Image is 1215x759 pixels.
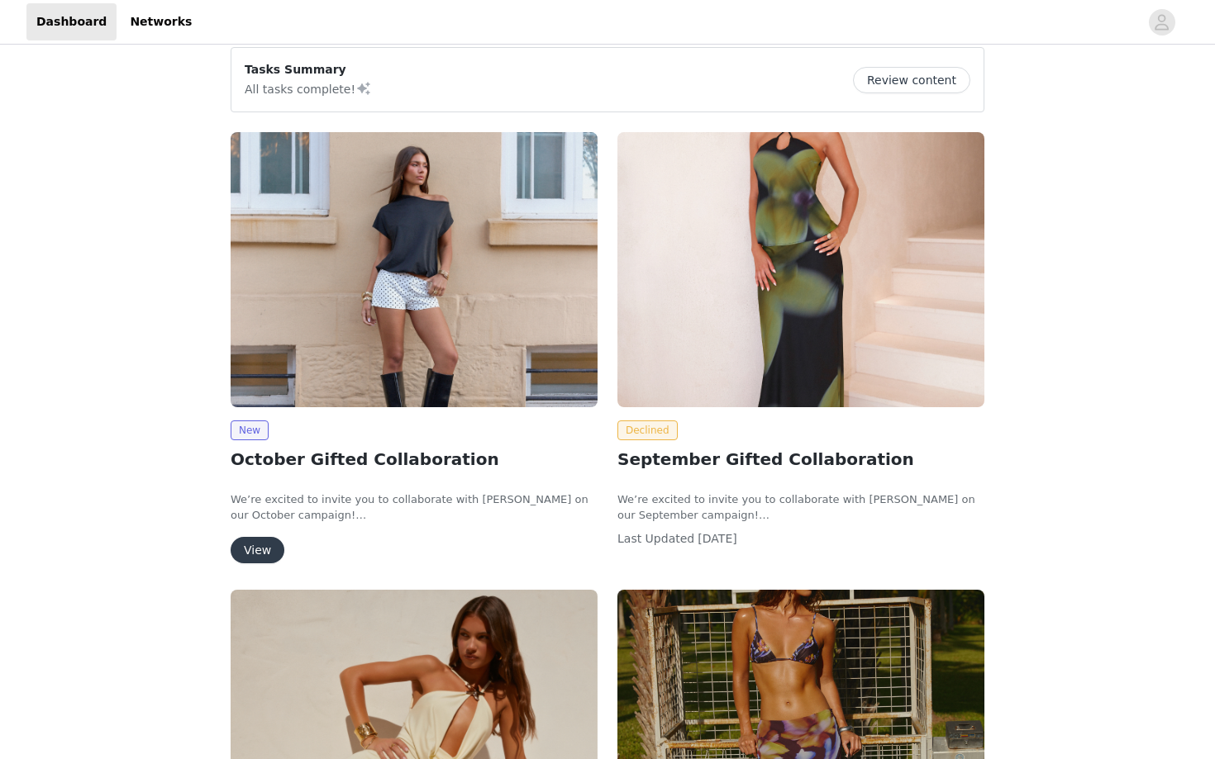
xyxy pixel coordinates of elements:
a: View [231,544,284,557]
p: We’re excited to invite you to collaborate with [PERSON_NAME] on our October campaign! [231,491,598,524]
a: Networks [120,3,202,40]
p: We’re excited to invite you to collaborate with [PERSON_NAME] on our September campaign! [617,491,984,524]
h2: October Gifted Collaboration [231,447,598,472]
span: [DATE] [698,532,736,545]
p: All tasks complete! [245,78,372,98]
button: View [231,537,284,563]
h2: September Gifted Collaboration [617,447,984,472]
span: New [231,420,269,440]
img: Peppermayo AUS [231,132,598,407]
p: Tasks Summary [245,61,372,78]
img: Peppermayo AUS [617,132,984,407]
div: avatar [1154,9,1170,36]
span: Last Updated [617,532,694,545]
button: Review content [853,67,970,93]
span: Declined [617,420,678,440]
a: Dashboard [26,3,117,40]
